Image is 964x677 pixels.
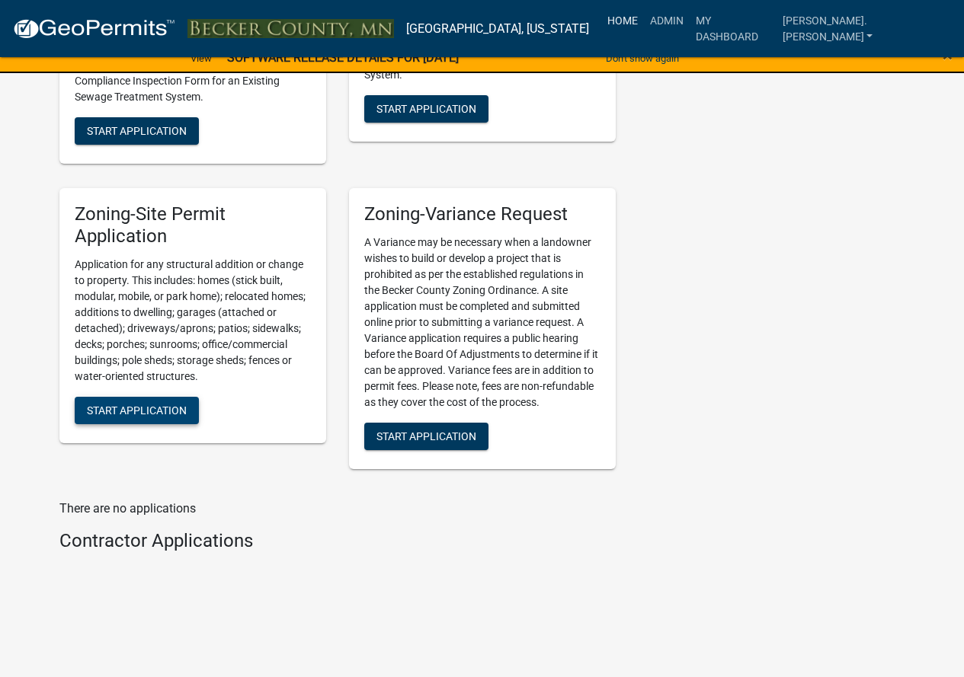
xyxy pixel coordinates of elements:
strong: SOFTWARE RELEASE DETAILS FOR [DATE] [227,50,459,65]
a: [PERSON_NAME].[PERSON_NAME] [777,6,952,51]
a: [GEOGRAPHIC_DATA], [US_STATE] [406,16,589,42]
button: Start Application [75,397,199,424]
span: Start Application [376,103,476,115]
span: Start Application [376,430,476,442]
h5: Zoning-Variance Request [364,203,600,225]
button: Close [943,46,953,64]
span: Start Application [87,404,187,416]
wm-workflow-list-section: Contractor Applications [59,530,616,558]
span: Start Application [87,125,187,137]
h4: Contractor Applications [59,530,616,552]
h5: Zoning-Site Permit Application [75,203,311,247]
img: Becker County, Minnesota [187,19,394,39]
a: My Dashboard [690,6,777,51]
a: Admin [644,6,690,35]
a: Home [601,6,644,35]
p: Application for any structural addition or change to property. This includes: homes (stick built,... [75,257,311,385]
button: Start Application [75,117,199,145]
button: Start Application [364,95,488,123]
p: Compliance Inspection Form for an Existing Sewage Treatment System. [75,73,311,105]
p: A Variance may be necessary when a landowner wishes to build or develop a project that is prohibi... [364,235,600,410]
button: Start Application [364,423,488,450]
p: There are no applications [59,500,616,518]
a: View [184,46,218,71]
button: Don't show again [600,46,685,71]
